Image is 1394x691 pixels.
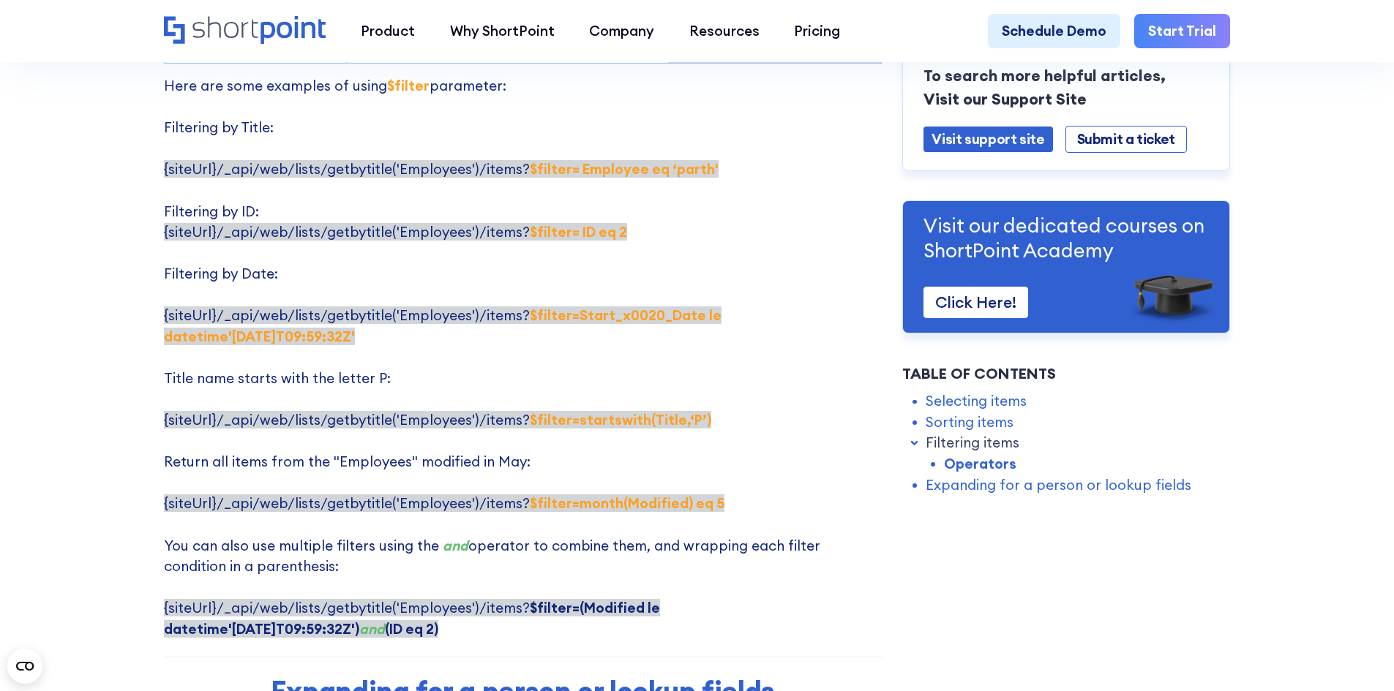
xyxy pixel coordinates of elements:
[988,14,1120,49] a: Schedule Demo
[1065,125,1187,152] a: Submit a ticket
[343,14,432,49] a: Product
[530,223,627,241] strong: $filter= ID eq 2
[1131,521,1394,691] div: Widget de chat
[359,620,385,638] em: and
[530,160,719,178] strong: $filter= Employee eq ‘parth'
[443,537,468,554] em: and
[164,599,660,638] strong: $filter=(Modified le datetime'[DATE]T09:59:32Z')
[923,212,1209,263] p: Visit our dedicated courses on ShortPoint Academy
[589,20,654,42] div: Company
[1134,14,1230,49] a: Start Trial
[164,16,326,46] a: Home
[359,620,438,638] strong: (ID eq 2)
[926,390,1027,412] a: Selecting items
[923,126,1052,151] a: Visit support site
[361,20,415,42] div: Product
[164,306,722,345] span: {siteUrl}/_api/web/lists/getbytitle('Employees')/items?
[164,306,722,345] strong: $filter=Start_x0020_Date le datetime'[DATE]T09:59:32Z'
[926,474,1191,495] a: Expanding for a person or lookup fields
[7,649,42,684] button: Open CMP widget
[530,411,711,428] strong: $filter=startswith(Title,‘P’)
[164,599,660,638] span: {siteUrl}/_api/web/lists/getbytitle('Employees')/items?
[689,20,760,42] div: Resources
[164,494,724,512] span: {siteUrl}/_api/web/lists/getbytitle('Employees')/items?
[944,453,1016,475] a: Operators
[902,363,1230,385] div: Table of Contents
[450,20,555,42] div: Why ShortPoint
[164,223,627,241] span: {siteUrl}/_api/web/lists/getbytitle('Employees')/items?
[926,411,1013,432] a: Sorting items
[572,14,672,49] a: Company
[794,20,840,42] div: Pricing
[777,14,858,49] a: Pricing
[387,77,430,94] strong: $filter
[530,494,724,512] strong: $filter=month(Modified) eq 5
[1131,521,1394,691] iframe: Chat Widget
[672,14,777,49] a: Resources
[164,75,882,639] p: Here are some examples of using parameter: Filtering by Title: Filtering by ID: Filtering by Date...
[164,411,711,428] span: {siteUrl}/_api/web/lists/getbytitle('Employees')/items?
[432,14,572,49] a: Why ShortPoint
[926,432,1019,453] a: Filtering items
[164,160,719,178] span: {siteUrl}/_api/web/lists/getbytitle('Employees')/items?
[923,286,1028,317] a: Click Here!
[923,64,1209,110] p: To search more helpful articles, Visit our Support Site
